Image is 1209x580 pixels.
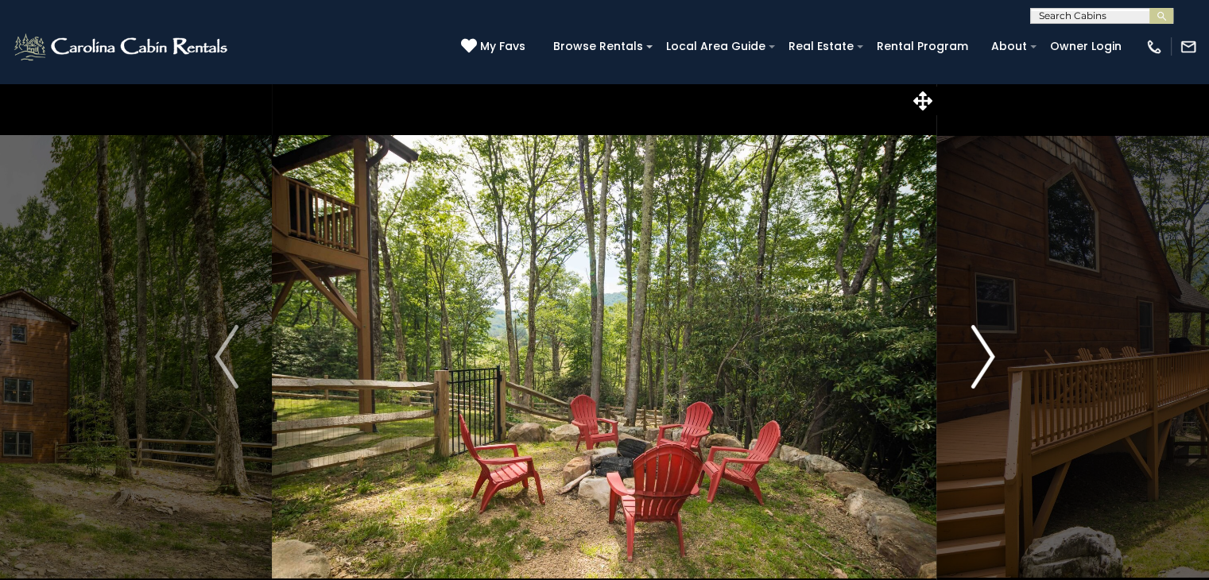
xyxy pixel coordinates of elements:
img: arrow [215,325,238,389]
a: About [983,34,1035,59]
span: My Favs [480,38,525,55]
a: Owner Login [1042,34,1130,59]
a: Local Area Guide [658,34,773,59]
a: Rental Program [869,34,976,59]
img: White-1-2.png [12,31,232,63]
a: My Favs [461,38,529,56]
img: mail-regular-white.png [1180,38,1197,56]
img: phone-regular-white.png [1145,38,1163,56]
a: Real Estate [781,34,862,59]
img: arrow [971,325,994,389]
a: Browse Rentals [545,34,651,59]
